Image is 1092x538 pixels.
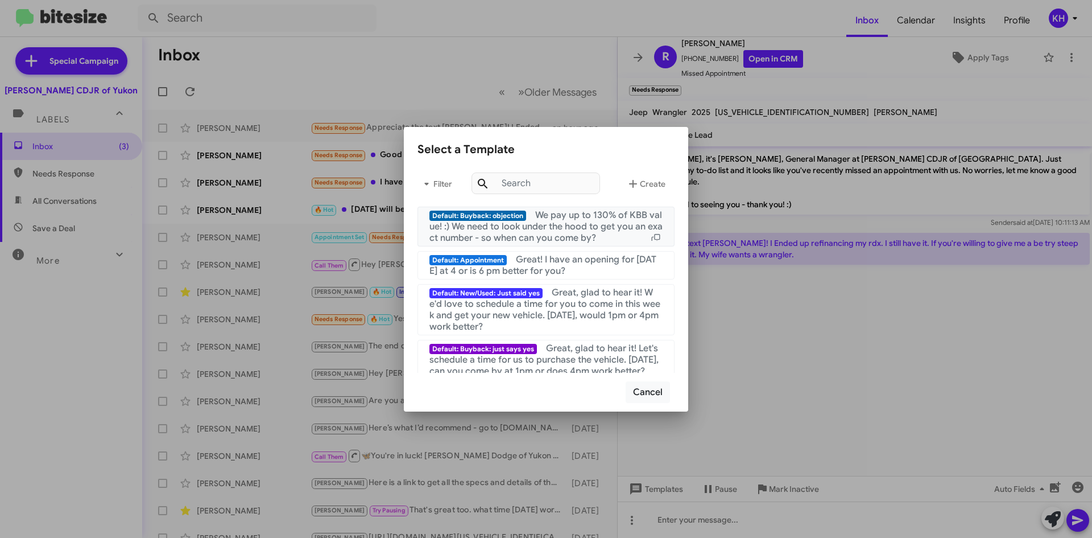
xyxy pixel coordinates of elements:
span: Default: Buyback: objection [429,211,526,221]
button: Filter [417,170,454,198]
button: Cancel [626,381,670,403]
div: Select a Template [417,141,675,159]
span: We pay up to 130% of KBB value! :) We need to look under the hood to get you an exact number - so... [429,210,663,244]
span: Great, glad to hear it! We'd love to schedule a time for you to come in this week and get your ne... [429,287,660,332]
span: Great, glad to hear it! Let's schedule a time for us to purchase the vehicle. [DATE], can you com... [429,343,659,377]
input: Search [471,173,600,194]
span: Default: Appointment [429,255,507,265]
span: Create [626,174,665,194]
span: Great! I have an opening for [DATE] at 4 or is 6 pm better for you? [429,254,656,277]
button: Create [617,170,675,198]
span: Default: New/Used: Just said yes [429,288,543,298]
span: Filter [417,174,454,194]
span: Default: Buyback: just says yes [429,344,537,354]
